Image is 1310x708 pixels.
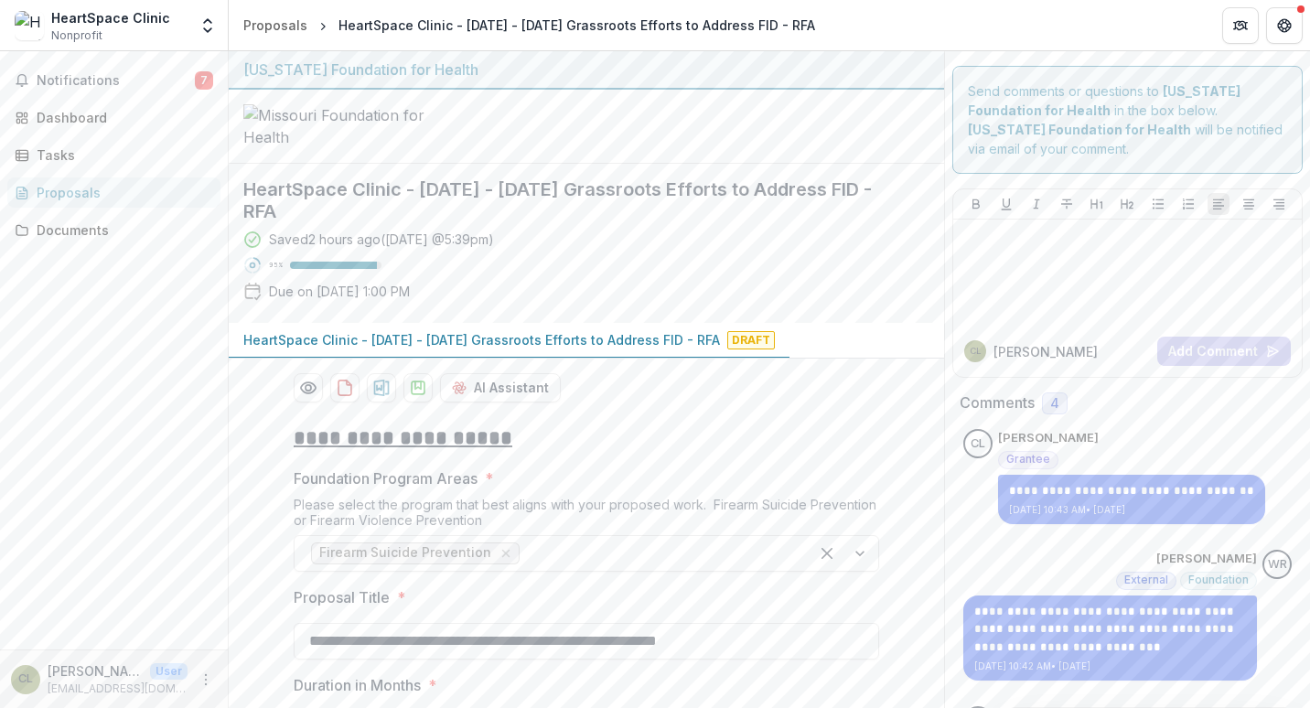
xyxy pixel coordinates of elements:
[1006,453,1050,466] span: Grantee
[7,102,220,133] a: Dashboard
[1157,337,1291,366] button: Add Comment
[1188,574,1249,586] span: Foundation
[269,259,283,272] p: 95 %
[51,27,102,44] span: Nonprofit
[367,373,396,402] button: download-proposal
[269,282,410,301] p: Due on [DATE] 1:00 PM
[971,438,985,450] div: Chris Lawrence
[294,467,478,489] p: Foundation Program Areas
[965,193,987,215] button: Bold
[269,230,494,249] div: Saved 2 hours ago ( [DATE] @ 5:39pm )
[37,73,195,89] span: Notifications
[243,16,307,35] div: Proposals
[319,545,491,561] span: Firearm Suicide Prevention
[243,104,426,148] img: Missouri Foundation for Health
[7,140,220,170] a: Tasks
[968,122,1191,137] strong: [US_STATE] Foundation for Health
[150,663,188,680] p: User
[440,373,561,402] button: AI Assistant
[243,59,929,80] div: [US_STATE] Foundation for Health
[1238,193,1260,215] button: Align Center
[243,330,720,349] p: HeartSpace Clinic - [DATE] - [DATE] Grassroots Efforts to Address FID - RFA
[15,11,44,40] img: HeartSpace Clinic
[330,373,360,402] button: download-proposal
[1268,559,1287,571] div: Wendy Rohrbach
[294,674,421,696] p: Duration in Months
[1266,7,1303,44] button: Get Help
[1222,7,1259,44] button: Partners
[37,108,206,127] div: Dashboard
[7,177,220,208] a: Proposals
[51,8,170,27] div: HeartSpace Clinic
[1156,550,1257,568] p: [PERSON_NAME]
[48,661,143,681] p: [PERSON_NAME]
[243,178,900,222] h2: HeartSpace Clinic - [DATE] - [DATE] Grassroots Efforts to Address FID - RFA
[960,394,1035,412] h2: Comments
[18,673,33,685] div: Chris Lawrence
[7,215,220,245] a: Documents
[37,145,206,165] div: Tasks
[236,12,822,38] nav: breadcrumb
[1177,193,1199,215] button: Ordered List
[970,347,982,356] div: Chris Lawrence
[812,539,842,568] div: Clear selected options
[993,342,1098,361] p: [PERSON_NAME]
[974,660,1246,673] p: [DATE] 10:42 AM • [DATE]
[236,12,315,38] a: Proposals
[1050,396,1059,412] span: 4
[998,429,1099,447] p: [PERSON_NAME]
[195,71,213,90] span: 7
[1124,574,1168,586] span: External
[995,193,1017,215] button: Underline
[1208,193,1229,215] button: Align Left
[37,220,206,240] div: Documents
[952,66,1303,174] div: Send comments or questions to in the box below. will be notified via email of your comment.
[403,373,433,402] button: download-proposal
[1056,193,1078,215] button: Strike
[497,544,515,563] div: Remove Firearm Suicide Prevention
[294,586,390,608] p: Proposal Title
[195,669,217,691] button: More
[1147,193,1169,215] button: Bullet List
[1116,193,1138,215] button: Heading 2
[1086,193,1108,215] button: Heading 1
[294,497,879,535] div: Please select the program that best aligns with your proposed work. Firearm Suicide Prevention or...
[338,16,815,35] div: HeartSpace Clinic - [DATE] - [DATE] Grassroots Efforts to Address FID - RFA
[195,7,220,44] button: Open entity switcher
[7,66,220,95] button: Notifications7
[1268,193,1290,215] button: Align Right
[1009,503,1254,517] p: [DATE] 10:43 AM • [DATE]
[37,183,206,202] div: Proposals
[48,681,188,697] p: [EMAIL_ADDRESS][DOMAIN_NAME]
[1025,193,1047,215] button: Italicize
[294,373,323,402] button: Preview c4beae60-3159-4018-b5c2-68b93b2c7e95-0.pdf
[727,331,775,349] span: Draft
